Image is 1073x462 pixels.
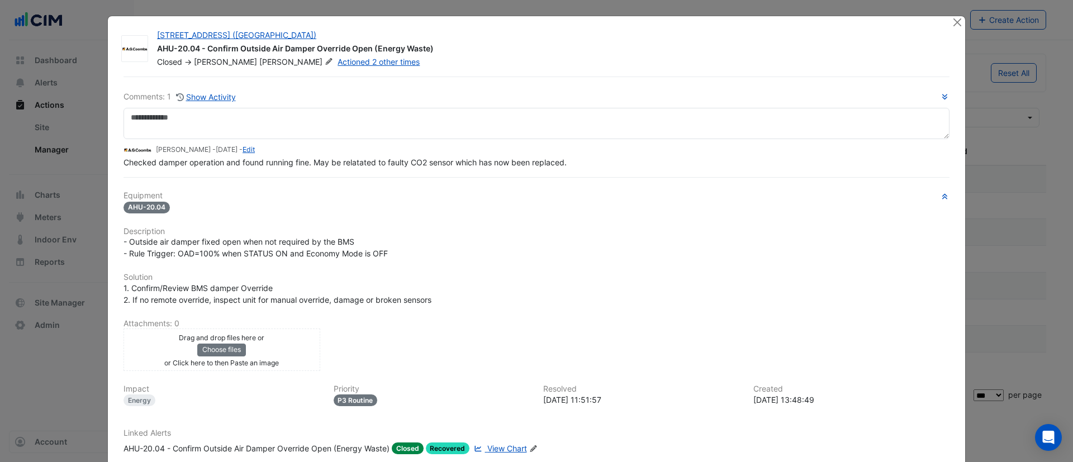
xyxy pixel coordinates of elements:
div: [DATE] 11:51:57 [543,394,740,406]
small: [PERSON_NAME] - - [156,145,255,155]
div: Energy [124,394,155,406]
span: Closed [392,442,424,454]
span: [PERSON_NAME] [259,56,335,68]
h6: Description [124,227,949,236]
h6: Solution [124,273,949,282]
a: [STREET_ADDRESS] ([GEOGRAPHIC_DATA]) [157,30,316,40]
h6: Impact [124,384,320,394]
span: - Outside air damper fixed open when not required by the BMS - Rule Trigger: OAD=100% when STATUS... [124,237,388,258]
span: 2025-04-03 11:51:53 [216,145,238,154]
img: AG Coombs [124,144,151,156]
div: [DATE] 13:48:49 [753,394,950,406]
button: Show Activity [175,91,236,103]
button: Close [951,16,963,28]
h6: Linked Alerts [124,428,949,438]
h6: Created [753,384,950,394]
span: Checked damper operation and found running fine. May be relatated to faulty CO2 sensor which has ... [124,158,567,167]
span: [PERSON_NAME] [194,57,257,66]
h6: Resolved [543,384,740,394]
span: AHU-20.04 [124,202,170,213]
span: Closed [157,57,182,66]
fa-icon: Edit Linked Alerts [529,445,538,453]
a: Actioned 2 other times [338,57,420,66]
div: AHU-20.04 - Confirm Outside Air Damper Override Open (Energy Waste) [124,442,390,454]
div: P3 Routine [334,394,378,406]
span: View Chart [487,444,527,453]
img: AG Coombs [122,44,148,55]
span: 1. Confirm/Review BMS damper Override 2. If no remote override, inspect unit for manual override,... [124,283,431,304]
div: Comments: 1 [124,91,236,103]
a: View Chart [472,442,526,454]
div: Open Intercom Messenger [1035,424,1062,451]
a: Edit [243,145,255,154]
small: Drag and drop files here or [179,334,264,342]
button: Choose files [197,344,246,356]
div: AHU-20.04 - Confirm Outside Air Damper Override Open (Energy Waste) [157,43,938,56]
span: -> [184,57,192,66]
small: or Click here to then Paste an image [164,359,279,367]
span: Recovered [426,442,470,454]
h6: Attachments: 0 [124,319,949,328]
h6: Priority [334,384,530,394]
h6: Equipment [124,191,949,201]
